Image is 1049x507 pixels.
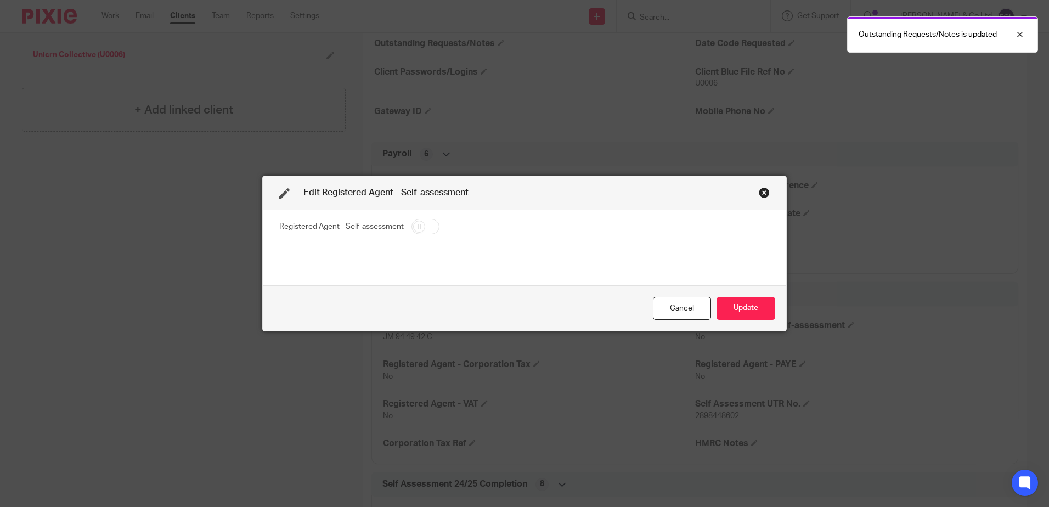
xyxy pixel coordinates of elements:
p: Outstanding Requests/Notes is updated [859,29,997,40]
label: Registered Agent - Self-assessment [279,221,404,232]
button: Update [717,297,775,320]
span: Edit Registered Agent - Self-assessment [303,188,469,197]
div: Close this dialog window [653,297,711,320]
div: Close this dialog window [759,187,770,198]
